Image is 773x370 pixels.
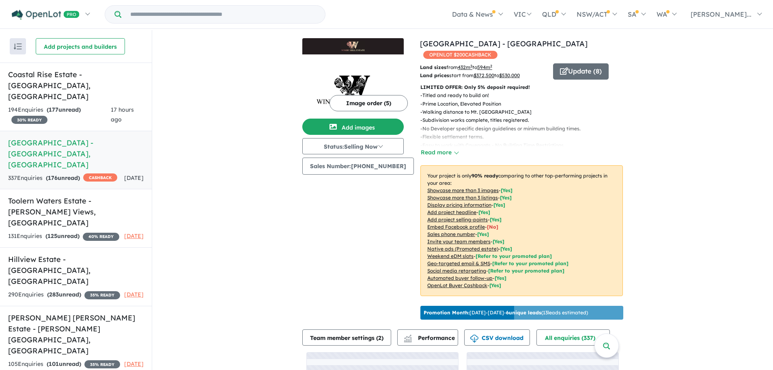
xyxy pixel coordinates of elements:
[487,224,498,230] span: [ No ]
[500,246,512,252] span: [Yes]
[470,335,478,343] img: download icon
[8,173,117,183] div: 337 Enquir ies
[302,54,404,115] img: Winery Hill Estate - Mount Duneed
[464,329,530,346] button: CSV download
[493,238,504,245] span: [ Yes ]
[397,329,458,346] button: Performance
[424,309,469,316] b: Promotion Month:
[302,138,404,154] button: Status:Selling Now
[420,125,629,133] p: - No Developer specific design guidelines or minimum building times.
[11,116,47,124] span: 30 % READY
[47,291,81,298] strong: ( unread)
[124,291,144,298] span: [DATE]
[45,232,80,240] strong: ( unread)
[477,231,489,237] span: [ Yes ]
[427,224,485,230] u: Embed Facebook profile
[8,69,144,102] h5: Coastal Rise Estate - [GEOGRAPHIC_DATA] , [GEOGRAPHIC_DATA]
[8,254,144,287] h5: Hillview Estate - [GEOGRAPHIC_DATA] , [GEOGRAPHIC_DATA]
[124,174,144,182] span: [DATE]
[83,173,117,182] span: CASHBACK
[8,312,144,356] h5: [PERSON_NAME] [PERSON_NAME] Estate - [PERSON_NAME][GEOGRAPHIC_DATA] , [GEOGRAPHIC_DATA]
[472,173,498,179] b: 90 % ready
[420,133,629,141] p: - Flexible settlement terms.
[478,209,490,215] span: [ Yes ]
[49,106,58,113] span: 177
[420,116,629,124] p: - Subdivision works complete, titles registered.
[49,360,59,368] span: 101
[405,334,455,342] span: Performance
[302,38,404,115] a: Winery Hill Estate - Mount Duneed LogoWinery Hill Estate - Mount Duneed
[476,253,552,259] span: [Refer to your promoted plan]
[427,195,498,201] u: Showcase more than 3 listings
[8,232,119,241] div: 131 Enquir ies
[124,360,144,368] span: [DATE]
[420,83,623,91] p: LIMITED OFFER: Only 5% deposit required!
[111,106,134,123] span: 17 hours ago
[8,105,111,125] div: 194 Enquir ies
[477,64,492,70] u: 594 m
[536,329,610,346] button: All enquiries (337)
[46,174,80,182] strong: ( unread)
[48,174,58,182] span: 176
[420,39,588,48] a: [GEOGRAPHIC_DATA] - [GEOGRAPHIC_DATA]
[470,64,472,68] sup: 2
[427,231,475,237] u: Sales phone number
[489,282,501,288] span: [Yes]
[474,72,494,78] u: $ 372,500
[458,64,472,70] u: 432 m
[427,260,490,266] u: Geo-targeted email & SMS
[490,216,502,223] span: [ Yes ]
[472,64,492,70] span: to
[8,359,120,369] div: 105 Enquir ies
[494,72,520,78] span: to
[420,148,459,157] button: Read more
[420,100,629,108] p: - Prime Location, Elevated Position
[424,309,588,316] p: [DATE] - [DATE] - ( 13 leads estimated)
[8,137,144,170] h5: [GEOGRAPHIC_DATA] - [GEOGRAPHIC_DATA] , [GEOGRAPHIC_DATA]
[124,232,144,240] span: [DATE]
[506,309,541,316] b: 6 unique leads
[12,10,80,20] img: Openlot PRO Logo White
[427,275,493,281] u: Automated buyer follow-up
[490,64,492,68] sup: 2
[427,209,476,215] u: Add project headline
[427,246,498,252] u: Native ads (Promoted estate)
[427,282,487,288] u: OpenLot Buyer Cashback
[302,119,404,135] button: Add images
[84,291,120,299] span: 35 % READY
[329,95,408,111] button: Image order (5)
[420,141,629,149] p: - Easy to work with Covenants - No Building Time Restrictions.
[427,238,491,245] u: Invite your team members
[501,187,512,193] span: [ Yes ]
[84,360,120,368] span: 35 % READY
[302,329,391,346] button: Team member settings (2)
[49,291,59,298] span: 283
[302,158,414,175] button: Sales Number:[PHONE_NUMBER]
[427,216,488,223] u: Add project selling-points
[47,106,81,113] strong: ( unread)
[488,268,564,274] span: [Refer to your promoted plan]
[495,275,506,281] span: [Yes]
[306,41,400,51] img: Winery Hill Estate - Mount Duneed Logo
[378,334,381,342] span: 2
[14,43,22,50] img: sort.svg
[427,253,474,259] u: Weekend eDM slots
[493,202,505,208] span: [ Yes ]
[423,51,497,59] span: OPENLOT $ 200 CASHBACK
[553,63,609,80] button: Update (8)
[8,195,144,228] h5: Toolern Waters Estate - [PERSON_NAME] Views , [GEOGRAPHIC_DATA]
[36,38,125,54] button: Add projects and builders
[47,360,81,368] strong: ( unread)
[123,6,323,23] input: Try estate name, suburb, builder or developer
[420,91,629,100] p: - Titled and ready to build on!
[492,260,568,266] span: [Refer to your promoted plan]
[427,268,486,274] u: Social media retargeting
[500,195,512,201] span: [ Yes ]
[499,72,520,78] u: $ 530,000
[420,72,449,78] b: Land prices
[420,71,547,80] p: start from
[420,108,629,116] p: - Walking distance to Mt. [GEOGRAPHIC_DATA]
[404,337,412,342] img: bar-chart.svg
[427,187,499,193] u: Showcase more than 3 images
[83,233,119,241] span: 40 % READY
